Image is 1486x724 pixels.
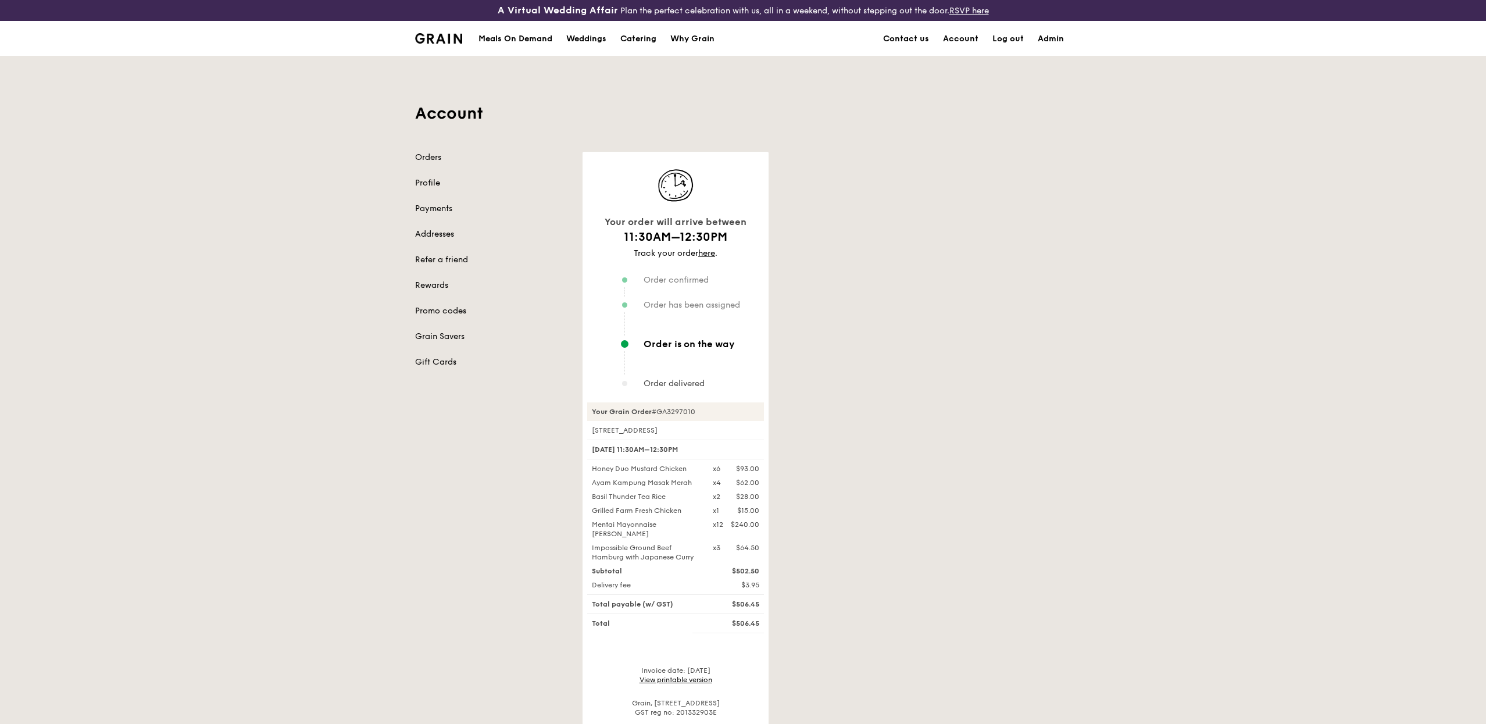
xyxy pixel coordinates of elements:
[587,402,764,421] div: #GA3297010
[566,22,606,56] div: Weddings
[585,492,706,501] div: Basil Thunder Tea Rice
[670,22,715,56] div: Why Grain
[644,275,709,285] span: Order confirmed
[1031,22,1071,56] a: Admin
[585,520,706,538] div: Mentai Mayonnaise [PERSON_NAME]
[713,492,720,501] div: x2
[592,600,673,608] span: Total payable (w/ GST)
[559,22,613,56] a: Weddings
[415,356,569,368] a: Gift Cards
[731,520,759,529] div: $240.00
[585,619,706,628] div: Total
[498,5,618,16] h3: A Virtual Wedding Affair
[706,566,766,576] div: $502.50
[646,166,705,205] img: icon-track-normal@2x.d40d1303.png
[706,580,766,590] div: $3.95
[415,20,462,55] a: GrainGrain
[592,408,652,416] strong: Your Grain Order
[949,6,989,16] a: RSVP here
[736,543,759,552] div: $64.50
[415,229,569,240] a: Addresses
[415,254,569,266] a: Refer a friend
[587,248,764,259] div: Track your order .
[415,33,462,44] img: Grain
[713,520,723,529] div: x12
[698,248,715,258] a: here
[415,203,569,215] a: Payments
[585,543,706,562] div: Impossible Ground Beef Hamburg with Japanese Curry
[644,300,740,310] span: Order has been assigned
[936,22,985,56] a: Account
[706,600,766,609] div: $506.45
[585,478,706,487] div: Ayam Kampung Masak Merah
[736,478,759,487] div: $62.00
[585,506,706,515] div: Grilled Farm Fresh Chicken
[640,676,712,684] a: View printable version
[587,426,764,435] div: [STREET_ADDRESS]
[644,339,735,349] span: Order is on the way
[585,464,706,473] div: Honey Duo Mustard Chicken
[713,478,721,487] div: x4
[876,22,936,56] a: Contact us
[713,464,720,473] div: x6
[587,698,764,717] div: Grain, [STREET_ADDRESS] GST reg no: 201332903E
[587,666,764,684] div: Invoice date: [DATE]
[415,152,569,163] a: Orders
[736,492,759,501] div: $28.00
[585,566,706,576] div: Subtotal
[713,506,719,515] div: x1
[587,440,764,459] div: [DATE] 11:30AM–12:30PM
[587,229,764,245] h1: 11:30AM–12:30PM
[415,280,569,291] a: Rewards
[706,619,766,628] div: $506.45
[478,22,552,56] div: Meals On Demand
[644,379,705,388] span: Order delivered
[737,506,759,515] div: $15.00
[736,464,759,473] div: $93.00
[663,22,721,56] a: Why Grain
[620,22,656,56] div: Catering
[415,305,569,317] a: Promo codes
[415,331,569,343] a: Grain Savers
[408,5,1078,16] div: Plan the perfect celebration with us, all in a weekend, without stepping out the door.
[713,543,720,552] div: x3
[587,215,764,230] div: Your order will arrive between
[985,22,1031,56] a: Log out
[415,103,1071,124] h1: Account
[415,177,569,189] a: Profile
[585,580,706,590] div: Delivery fee
[613,22,663,56] a: Catering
